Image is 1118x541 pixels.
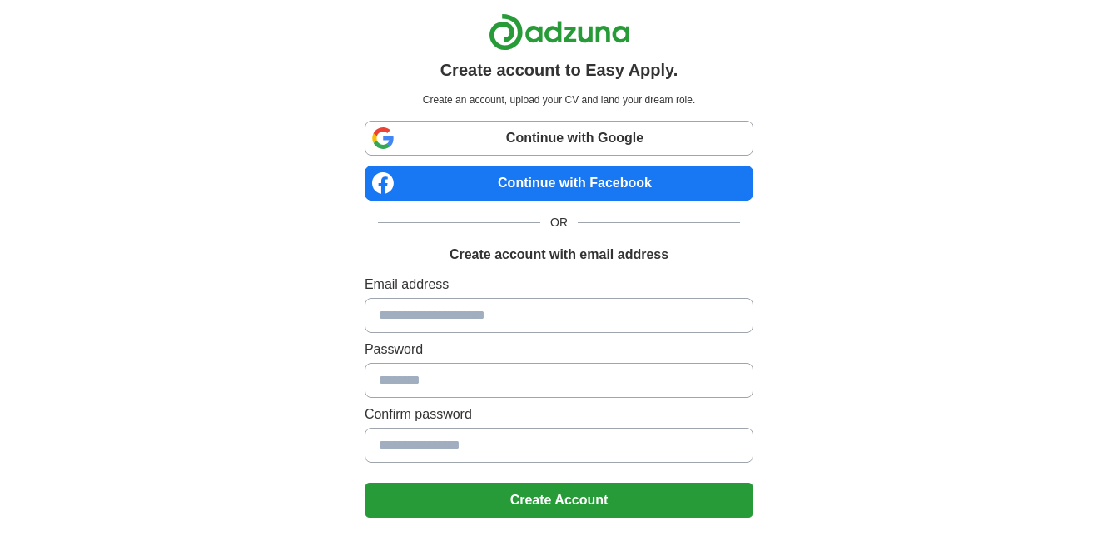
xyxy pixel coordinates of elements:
h1: Create account to Easy Apply. [440,57,678,82]
label: Email address [365,275,753,295]
span: OR [540,214,578,231]
label: Confirm password [365,405,753,424]
img: Adzuna logo [489,13,630,51]
a: Continue with Facebook [365,166,753,201]
p: Create an account, upload your CV and land your dream role. [368,92,750,107]
a: Continue with Google [365,121,753,156]
h1: Create account with email address [450,245,668,265]
button: Create Account [365,483,753,518]
label: Password [365,340,753,360]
